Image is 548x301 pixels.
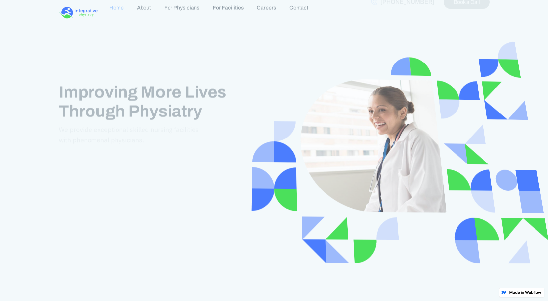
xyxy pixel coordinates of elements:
a: home [59,3,98,22]
a: Home [103,1,130,15]
a: Contact [283,1,315,15]
h1: Improving More Lives Through Physiatry [59,83,248,121]
p: We provide exceptional skilled nursing facilities with phenomenal physicians. [59,124,207,145]
a: Careers [250,1,283,15]
a: For Physicians [158,1,206,15]
img: Made in Webflow [509,291,541,294]
a: About [130,1,158,15]
a: For Facilities [206,1,250,15]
